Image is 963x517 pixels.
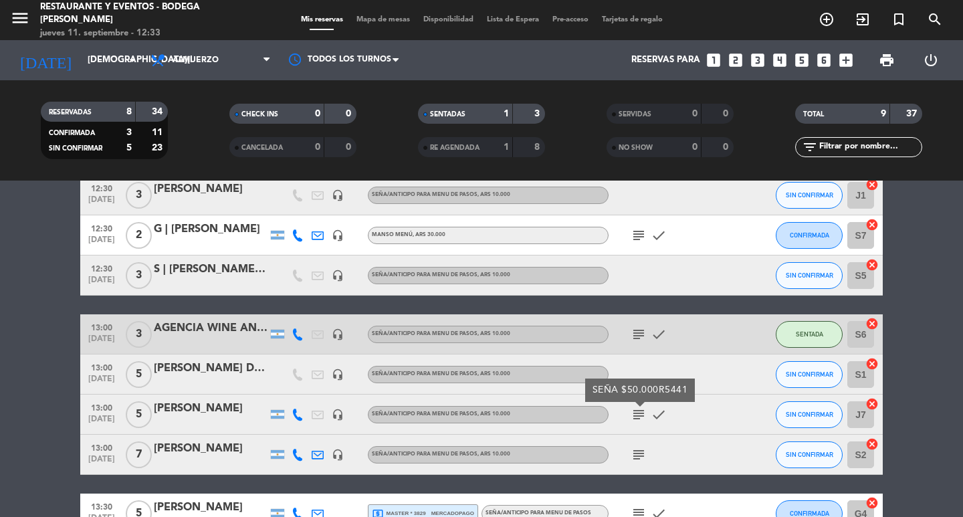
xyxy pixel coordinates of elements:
[818,140,922,154] input: Filtrar por nombre...
[534,142,542,152] strong: 8
[786,272,833,279] span: SIN CONFIRMAR
[40,1,231,27] div: Restaurante y Eventos - Bodega [PERSON_NAME]
[10,45,81,75] i: [DATE]
[705,51,722,69] i: looks_one
[631,55,700,66] span: Reservas para
[372,371,510,377] span: Seña/anticipo para MENU DE PASOS
[85,399,118,415] span: 13:00
[865,357,879,371] i: cancel
[692,109,698,118] strong: 0
[865,258,879,272] i: cancel
[776,361,843,388] button: SIN CONFIRMAR
[651,326,667,342] i: check
[595,16,669,23] span: Tarjetas de regalo
[906,109,920,118] strong: 37
[477,371,510,377] span: , ARS 10.000
[85,498,118,514] span: 13:30
[154,440,267,457] div: [PERSON_NAME]
[793,51,811,69] i: looks_5
[480,16,546,23] span: Lista de Espera
[891,11,907,27] i: turned_in_not
[546,16,595,23] span: Pre-acceso
[865,437,879,451] i: cancel
[855,11,871,27] i: exit_to_app
[776,262,843,289] button: SIN CONFIRMAR
[786,411,833,418] span: SIN CONFIRMAR
[315,109,320,118] strong: 0
[85,415,118,430] span: [DATE]
[776,182,843,209] button: SIN CONFIRMAR
[927,11,943,27] i: search
[723,109,731,118] strong: 0
[85,439,118,455] span: 13:00
[85,195,118,211] span: [DATE]
[85,319,118,334] span: 13:00
[85,180,118,195] span: 12:30
[350,16,417,23] span: Mapa de mesas
[332,369,344,381] i: headset_mic
[430,144,479,151] span: RE AGENDADA
[241,111,278,118] span: CHECK INS
[332,189,344,201] i: headset_mic
[332,270,344,282] i: headset_mic
[790,231,829,239] span: CONFIRMADA
[865,178,879,191] i: cancel
[294,16,350,23] span: Mis reservas
[727,51,744,69] i: looks_two
[346,142,354,152] strong: 0
[790,510,829,517] span: CONFIRMADA
[126,143,132,152] strong: 5
[152,107,165,116] strong: 34
[651,407,667,423] i: check
[771,51,788,69] i: looks_4
[504,142,509,152] strong: 1
[372,192,510,197] span: Seña/anticipo para MENU DE PASOS
[909,40,953,80] div: LOG OUT
[881,109,886,118] strong: 9
[865,218,879,231] i: cancel
[865,397,879,411] i: cancel
[796,330,823,338] span: SENTADA
[619,144,653,151] span: NO SHOW
[477,331,510,336] span: , ARS 10.000
[85,220,118,235] span: 12:30
[372,411,510,417] span: Seña/anticipo para MENU DE PASOS
[477,272,510,278] span: , ARS 10.000
[85,235,118,251] span: [DATE]
[126,182,152,209] span: 3
[372,232,445,237] span: MANSO MENÚ
[126,361,152,388] span: 5
[173,56,219,65] span: Almuerzo
[631,227,647,243] i: subject
[619,111,651,118] span: SERVIDAS
[477,192,510,197] span: , ARS 10.000
[154,261,267,278] div: S | [PERSON_NAME] | witralen
[126,128,132,137] strong: 3
[651,227,667,243] i: check
[776,321,843,348] button: SENTADA
[85,375,118,390] span: [DATE]
[786,191,833,199] span: SIN CONFIRMAR
[49,130,95,136] span: CONFIRMADA
[124,52,140,68] i: arrow_drop_down
[126,262,152,289] span: 3
[631,326,647,342] i: subject
[776,441,843,468] button: SIN CONFIRMAR
[417,16,480,23] span: Disponibilidad
[85,260,118,276] span: 12:30
[154,360,267,377] div: [PERSON_NAME] De [PERSON_NAME]
[154,499,267,516] div: [PERSON_NAME]
[10,8,30,28] i: menu
[154,181,267,198] div: [PERSON_NAME]
[815,51,833,69] i: looks_6
[49,145,102,152] span: SIN CONFIRMAR
[486,510,591,516] span: Seña/anticipo para MENU DE PASOS
[631,407,647,423] i: subject
[152,143,165,152] strong: 23
[154,221,267,238] div: G | [PERSON_NAME]
[776,222,843,249] button: CONFIRMADA
[332,229,344,241] i: headset_mic
[723,142,731,152] strong: 0
[152,128,165,137] strong: 11
[631,447,647,463] i: subject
